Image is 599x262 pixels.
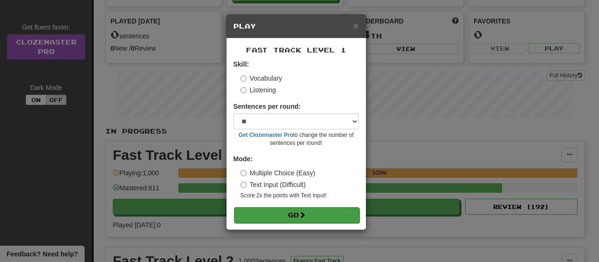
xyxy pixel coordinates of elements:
[353,20,358,31] span: ×
[241,74,282,83] label: Vocabulary
[241,180,306,189] label: Text Input (Difficult)
[234,131,359,147] small: to change the number of sentences per round!
[234,155,253,163] strong: Mode:
[234,22,359,31] h5: Play
[241,87,247,93] input: Listening
[353,21,358,30] button: Close
[239,132,293,138] a: Get Clozemaster Pro
[241,192,359,200] small: Score 2x the points with Text Input !
[241,75,247,82] input: Vocabulary
[246,46,346,54] span: Fast Track Level 1
[241,170,247,176] input: Multiple Choice (Easy)
[234,60,249,68] strong: Skill:
[241,85,276,95] label: Listening
[241,182,247,188] input: Text Input (Difficult)
[234,102,301,111] label: Sentences per round:
[234,207,359,223] button: Go
[241,168,315,178] label: Multiple Choice (Easy)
